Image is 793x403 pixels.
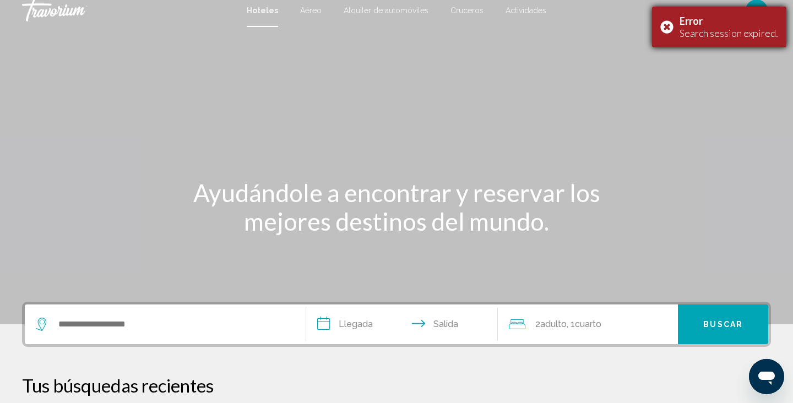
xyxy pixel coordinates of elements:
span: Cuarto [575,319,601,329]
span: Adulto [540,319,567,329]
span: Buscar [703,320,743,329]
span: ES [751,5,763,16]
h1: Ayudándole a encontrar y reservar los mejores destinos del mundo. [190,178,603,236]
button: Travelers: 2 adults, 0 children [498,304,678,344]
a: Alquiler de automóviles [344,6,428,15]
iframe: Button to launch messaging window [749,359,784,394]
a: Aéreo [300,6,322,15]
span: , 1 [567,317,601,332]
a: Hoteles [247,6,278,15]
p: Tus búsquedas recientes [22,374,771,396]
a: Actividades [506,6,546,15]
button: Check in and out dates [306,304,498,344]
button: Change currency [699,3,726,19]
span: 2 [535,317,567,332]
button: Buscar [678,304,768,344]
a: Cruceros [450,6,484,15]
div: Search session expired. [680,27,778,39]
div: Search widget [25,304,768,344]
button: Change language [662,3,682,19]
div: Error [680,15,778,27]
